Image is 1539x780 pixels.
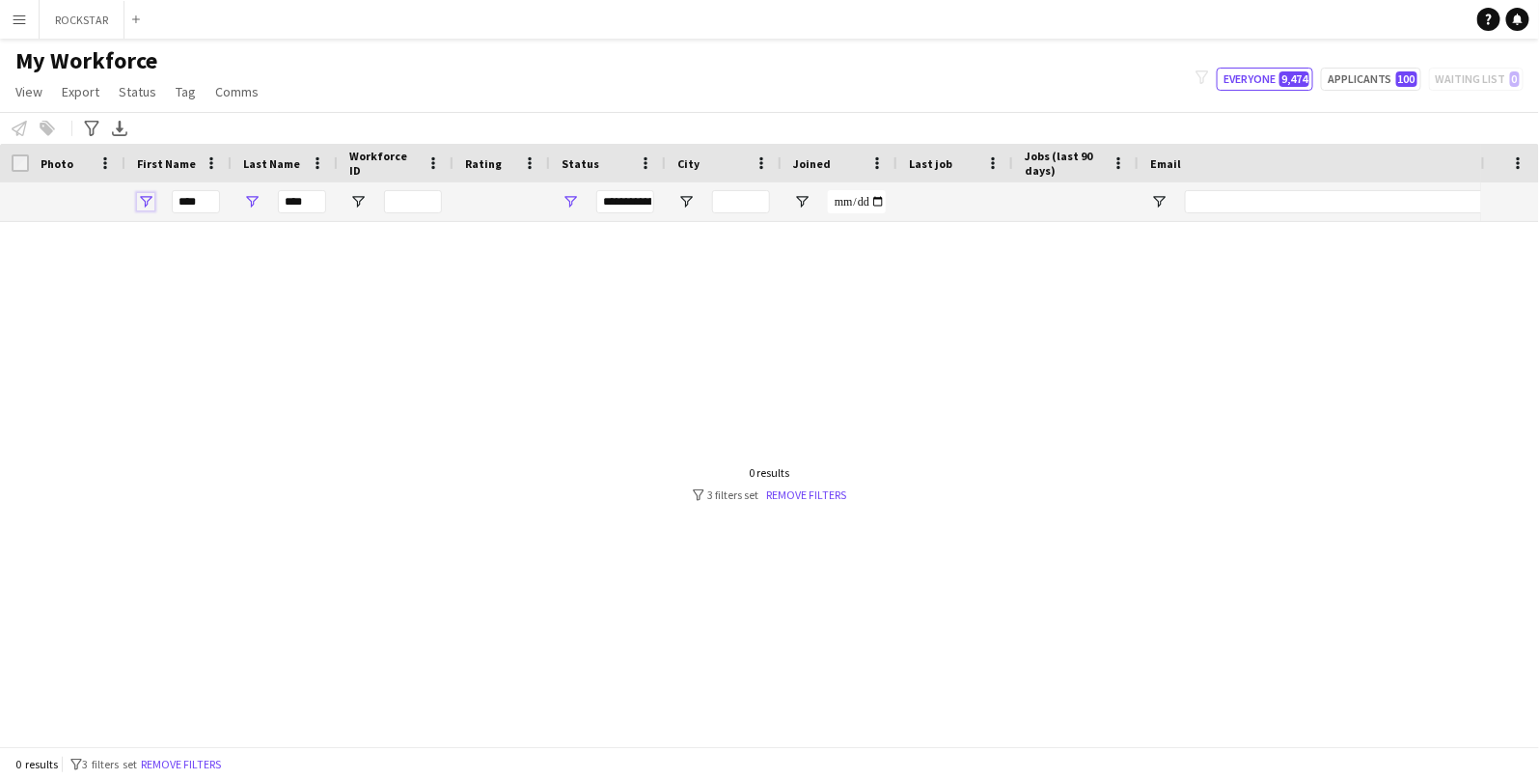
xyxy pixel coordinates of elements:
button: Open Filter Menu [677,193,695,210]
span: Workforce ID [349,149,419,178]
span: Status [119,83,156,100]
button: Open Filter Menu [349,193,367,210]
span: Last Name [243,156,300,171]
a: Tag [168,79,204,104]
app-action-btn: Export XLSX [108,117,131,140]
span: 9,474 [1279,71,1309,87]
button: Open Filter Menu [1150,193,1168,210]
input: City Filter Input [712,190,770,213]
input: Joined Filter Input [828,190,886,213]
app-action-btn: Advanced filters [80,117,103,140]
span: 100 [1396,71,1417,87]
a: Status [111,79,164,104]
span: Joined [793,156,831,171]
button: Open Filter Menu [137,193,154,210]
span: Rating [465,156,502,171]
input: Workforce ID Filter Input [384,190,442,213]
button: ROCKSTAR [40,1,124,39]
span: Status [562,156,599,171]
span: Jobs (last 90 days) [1025,149,1104,178]
span: Tag [176,83,196,100]
input: First Name Filter Input [172,190,220,213]
a: View [8,79,50,104]
a: Remove filters [767,487,847,502]
span: Last job [909,156,952,171]
span: Photo [41,156,73,171]
div: 3 filters set [693,487,847,502]
input: Column with Header Selection [12,154,29,172]
span: My Workforce [15,46,157,75]
span: First Name [137,156,196,171]
input: Email Filter Input [1185,190,1513,213]
button: Remove filters [137,754,225,775]
span: City [677,156,700,171]
a: Export [54,79,107,104]
div: 0 results [693,465,847,480]
button: Open Filter Menu [243,193,261,210]
span: Export [62,83,99,100]
button: Open Filter Menu [793,193,811,210]
button: Everyone9,474 [1217,68,1313,91]
button: Applicants100 [1321,68,1421,91]
span: View [15,83,42,100]
span: Comms [215,83,259,100]
button: Open Filter Menu [562,193,579,210]
a: Comms [207,79,266,104]
input: Last Name Filter Input [278,190,326,213]
span: Email [1150,156,1181,171]
span: 3 filters set [82,757,137,771]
